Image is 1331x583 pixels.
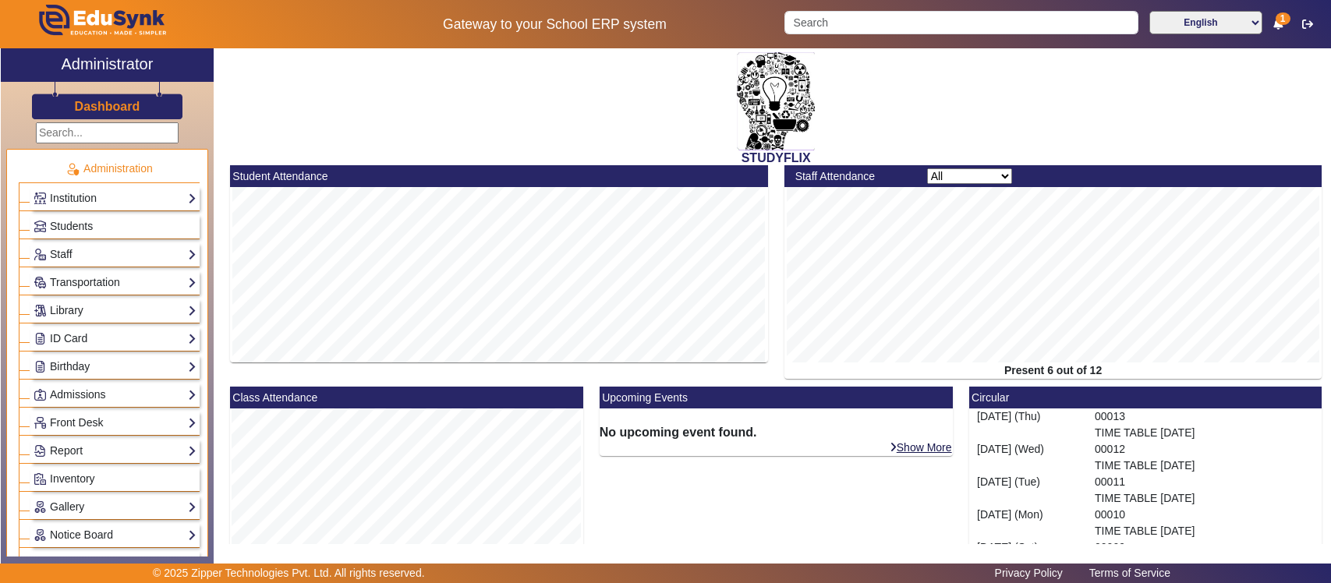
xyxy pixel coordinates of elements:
div: 00011 [1087,474,1322,507]
input: Search [784,11,1138,34]
div: [DATE] (Sat) [969,539,1087,572]
p: TIME TABLE [DATE] [1095,425,1314,441]
a: Students [34,217,196,235]
mat-card-header: Upcoming Events [600,387,953,408]
span: Students [50,220,93,232]
div: 00009 [1087,539,1322,572]
p: TIME TABLE [DATE] [1095,490,1314,507]
p: TIME TABLE [DATE] [1095,458,1314,474]
h5: Gateway to your School ERP system [342,16,768,33]
img: Inventory.png [34,473,46,485]
mat-card-header: Class Attendance [230,387,583,408]
div: [DATE] (Tue) [969,474,1087,507]
mat-card-header: Circular [969,387,1322,408]
input: Search... [36,122,179,143]
img: 2da83ddf-6089-4dce-a9e2-416746467bdd [737,52,815,150]
p: Administration [19,161,200,177]
div: [DATE] (Wed) [969,441,1087,474]
img: Students.png [34,221,46,232]
a: Inventory [34,470,196,488]
h2: STUDYFLIX [221,150,1330,165]
div: [DATE] (Mon) [969,507,1087,539]
mat-card-header: Student Attendance [230,165,768,187]
span: 1 [1276,12,1290,25]
img: Administration.png [65,162,80,176]
div: 00012 [1087,441,1322,474]
h3: Dashboard [75,99,140,114]
div: Staff Attendance [787,168,919,185]
p: TIME TABLE [DATE] [1095,523,1314,539]
div: [DATE] (Thu) [969,408,1087,441]
a: Show More [889,440,953,454]
a: Administrator [1,48,214,82]
p: © 2025 Zipper Technologies Pvt. Ltd. All rights reserved. [153,565,425,581]
a: Privacy Policy [987,563,1071,583]
a: Terms of Service [1081,563,1178,583]
div: 00010 [1087,507,1322,539]
div: Present 6 out of 12 [784,362,1322,379]
h6: No upcoming event found. [600,425,953,440]
h2: Administrator [61,55,153,73]
div: 00013 [1087,408,1322,441]
a: Dashboard [74,98,141,115]
span: Inventory [50,472,95,485]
